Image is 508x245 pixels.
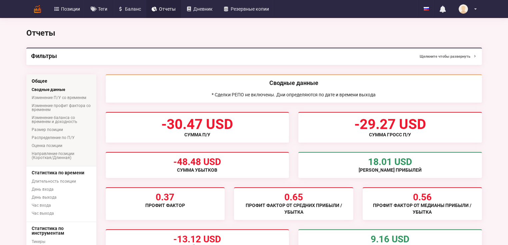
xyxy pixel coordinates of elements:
img: no_avatar_64x64-c1df70be568ff5ffbc6dc4fa4a63b692.png [459,4,468,14]
div: Статистика по инструментам [32,226,91,235]
a: Сводные данные [26,86,96,94]
a: Распределение по П/У [26,134,96,142]
span: Теги [98,7,107,11]
div: Профит фактор от медианы прибыли / убытка [367,202,477,215]
div: Статистика по времени [32,170,91,175]
button: Щелкните чтобы развернуть [420,52,477,60]
span: Резервные копии [231,7,269,11]
div: -29.27 USD [354,117,426,131]
div: Сумма гросс П/У [354,131,426,138]
div: 0.56 [367,193,477,202]
a: День входа [26,185,96,193]
div: Сумма П/У [161,131,233,138]
a: Изменение баланса со временем и доходность [26,114,96,126]
a: Размер позиции [26,126,96,134]
div: -30.47 USD [161,117,233,131]
span: Фильтры [31,52,57,59]
div: Отчеты [26,28,482,38]
div: 0.37 [145,193,185,202]
div: 9.16 USD [347,235,433,244]
div: 0.65 [239,193,349,202]
a: Час выхода [26,209,96,217]
span: Баланс [125,7,141,11]
a: Изменение профит фактора со временем [26,102,96,114]
div: Профит фактор [145,202,185,209]
a: Длительность позиции [26,177,96,185]
span: Позиции [61,7,80,11]
span: Дневник [193,7,213,11]
a: День выхода [26,193,96,201]
h3: Сводные данные [110,79,477,87]
p: * Сделки РЕПО не включены. Дни определяются по дате и времени выхода [110,91,477,98]
a: Час входа [26,201,96,209]
a: Направление позиции (Короткая/Длинная) [26,150,96,162]
div: Общее [32,79,91,83]
div: Профит фактор от средних прибыли / убытка [239,202,349,215]
span: Отчеты [159,7,176,11]
a: Изменение П/У со временем [26,94,96,102]
div: -48.48 USD [173,157,221,167]
div: [PERSON_NAME] прибылей [359,167,422,173]
img: logo-5391b84d95ca78eb0fcbe8eb83ca0fe5.png [32,3,43,15]
div: -13.12 USD [155,235,239,244]
a: Оценка позиции [26,142,96,150]
div: 18.01 USD [359,157,422,167]
div: Сумма убытков [173,167,221,173]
